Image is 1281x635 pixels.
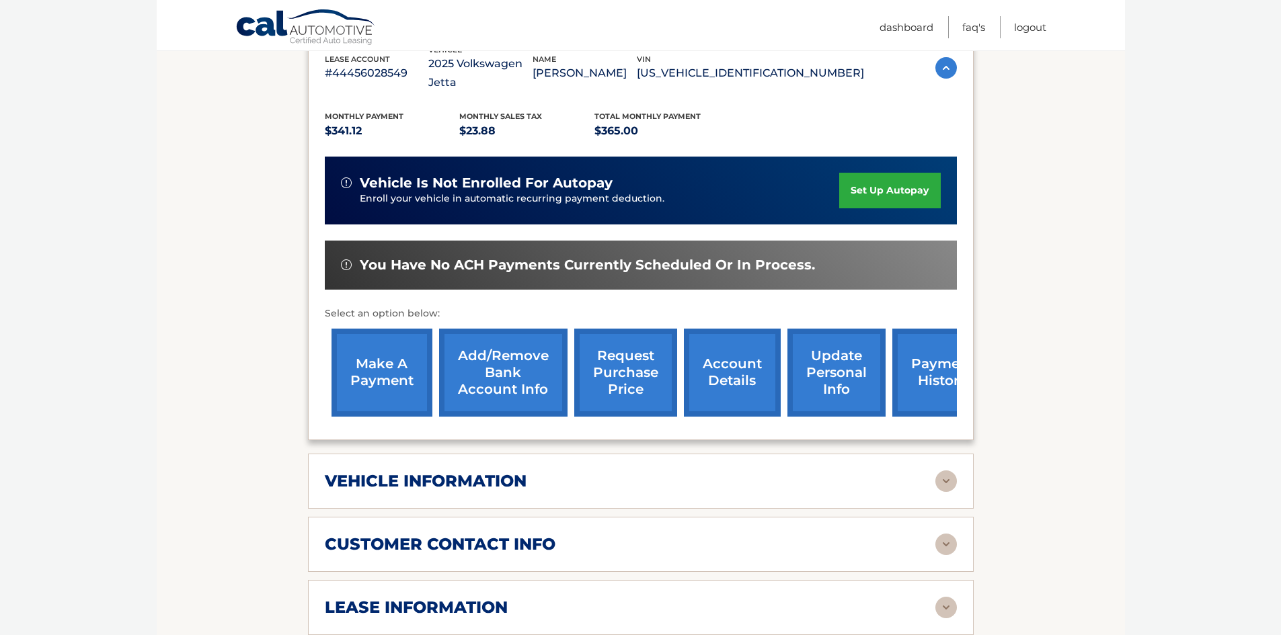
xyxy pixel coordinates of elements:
p: 2025 Volkswagen Jetta [428,54,533,92]
span: You have no ACH payments currently scheduled or in process. [360,257,815,273]
h2: vehicle information [325,471,527,491]
h2: customer contact info [325,534,555,554]
a: account details [684,329,781,417]
a: Dashboard [880,16,933,38]
p: #44456028549 [325,64,429,83]
a: request purchase price [574,329,677,417]
a: set up autopay [839,173,940,208]
a: Add/Remove bank account info [439,329,568,417]
a: payment history [892,329,993,417]
img: accordion-rest.svg [935,534,957,555]
span: Total Monthly Payment [594,112,701,121]
a: make a payment [332,329,432,417]
p: $365.00 [594,122,730,140]
span: vin [637,54,651,64]
p: [US_VEHICLE_IDENTIFICATION_NUMBER] [637,64,864,83]
span: vehicle is not enrolled for autopay [360,175,613,192]
span: name [533,54,556,64]
span: lease account [325,54,390,64]
p: Enroll your vehicle in automatic recurring payment deduction. [360,192,840,206]
p: $23.88 [459,122,594,140]
a: Logout [1014,16,1046,38]
span: Monthly sales Tax [459,112,542,121]
p: Select an option below: [325,306,957,322]
a: FAQ's [962,16,985,38]
a: update personal info [787,329,886,417]
img: accordion-active.svg [935,57,957,79]
h2: lease information [325,597,508,618]
img: accordion-rest.svg [935,470,957,492]
img: alert-white.svg [341,177,352,188]
p: $341.12 [325,122,460,140]
span: Monthly Payment [325,112,403,121]
p: [PERSON_NAME] [533,64,637,83]
img: accordion-rest.svg [935,597,957,618]
a: Cal Automotive [235,9,377,48]
img: alert-white.svg [341,259,352,270]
